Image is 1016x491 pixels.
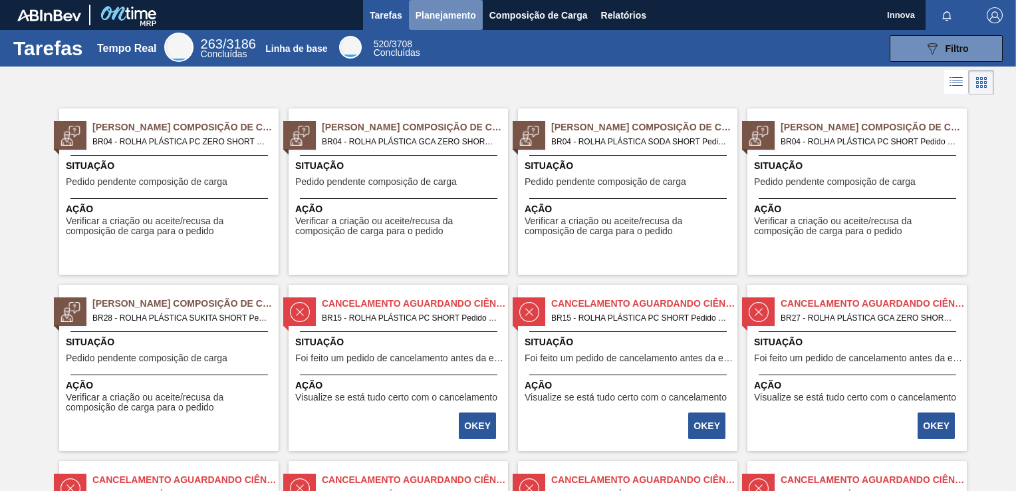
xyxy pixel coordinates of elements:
[322,297,508,311] span: Cancelamento aguardando ciência
[374,39,389,49] span: 520
[295,177,457,187] span: Pedido pendente composição de carga
[525,379,734,393] span: Ação
[17,9,81,21] img: TNhmsLtSVTkK8tSr43FrP2fwEKptu5GPRR3wAAAABJRU5ErkJggg==
[754,202,963,216] span: Ação
[987,7,1003,23] img: Logout
[551,134,727,149] span: BR04 - ROLHA PLÁSTICA SODA SHORT Pedido - 2027024
[201,49,247,59] span: Concluídas
[92,311,268,325] span: BR28 - ROLHA PLÁSTICA SUKITA SHORT Pedido - 2027095
[92,297,279,311] span: Pedido Aguardando Composição de Carga
[66,216,275,237] span: Verificar a criação ou aceite/recusa da composição de carga para o pedido
[92,473,279,487] span: Cancelamento aguardando ciência
[66,335,275,349] span: Situação
[61,302,80,322] img: estado
[690,411,727,440] div: Completar tarefa: 30018298
[460,411,497,440] div: Completar tarefa: 30018297
[551,311,727,325] span: BR15 - ROLHA PLÁSTICA PC SHORT Pedido - 694547
[754,159,963,173] span: Situação
[92,134,268,149] span: BR04 - ROLHA PLÁSTICA PC ZERO SHORT Pedido - 2027020
[370,7,402,23] span: Tarefas
[749,126,769,146] img: estado
[601,7,646,23] span: Relatórios
[551,297,737,311] span: Cancelamento aguardando ciência
[201,39,256,59] div: Real Time
[459,412,496,439] button: OKEY
[969,70,994,95] div: Visão em Cards
[944,70,969,95] div: Visão em Lista
[781,134,956,149] span: BR04 - ROLHA PLÁSTICA PC SHORT Pedido - 2027027
[754,177,916,187] span: Pedido pendente composição de carga
[322,473,508,487] span: Cancelamento aguardando ciência
[295,216,505,237] span: Verificar a criação ou aceite/recusa da composição de carga para o pedido
[525,393,727,403] span: Visualize se está tudo certo com o cancelamento
[754,216,963,237] span: Verificar a criação ou aceite/recusa da composição de carga para o pedido
[295,159,505,173] span: Situação
[92,120,279,134] span: Pedido Aguardando Composição de Carga
[489,7,588,23] span: Composição de Carga
[525,335,734,349] span: Situação
[322,134,497,149] span: BR04 - ROLHA PLÁSTICA GCA ZERO SHORT Pedido - 2027021
[754,335,963,349] span: Situação
[525,177,686,187] span: Pedido pendente composição de carga
[781,297,967,311] span: Cancelamento aguardando ciência
[946,43,969,54] span: Filtro
[392,39,412,49] font: 3708
[374,40,420,57] div: Base Line
[290,302,310,322] img: estado
[525,159,734,173] span: Situação
[290,126,310,146] img: estado
[66,159,275,173] span: Situação
[295,379,505,393] span: Ação
[13,41,83,56] h1: Tarefas
[519,302,539,322] img: estado
[416,7,476,23] span: Planejamento
[551,120,737,134] span: Pedido Aguardando Composição de Carga
[66,379,275,393] span: Ação
[781,120,967,134] span: Pedido Aguardando Composição de Carga
[66,353,227,363] span: Pedido pendente composição de carga
[525,216,734,237] span: Verificar a criação ou aceite/recusa da composição de carga para o pedido
[66,202,275,216] span: Ação
[374,47,420,58] span: Concluídas
[339,36,362,59] div: Base Line
[919,411,956,440] div: Completar tarefa: 30019088
[754,379,963,393] span: Ação
[265,43,327,54] div: Linha de base
[164,33,193,62] div: Real Time
[66,177,227,187] span: Pedido pendente composição de carga
[295,393,497,403] span: Visualize se está tudo certo com o cancelamento
[226,37,256,51] font: 3186
[890,35,1003,62] button: Filtro
[374,39,412,49] span: /
[754,353,963,363] span: Foi feito um pedido de cancelamento antes da etapa de aguardando faturamento
[61,126,80,146] img: estado
[295,353,505,363] span: Foi feito um pedido de cancelamento antes da etapa de aguardando faturamento
[201,37,223,51] span: 263
[551,473,737,487] span: Cancelamento aguardando ciência
[781,311,956,325] span: BR27 - ROLHA PLÁSTICA GCA ZERO SHORT Pedido - 749651
[295,202,505,216] span: Ação
[688,412,725,439] button: OKEY
[781,473,967,487] span: Cancelamento aguardando ciência
[201,37,256,51] span: /
[918,412,955,439] button: OKEY
[926,6,968,25] button: Notificações
[322,120,508,134] span: Pedido Aguardando Composição de Carga
[754,393,956,403] span: Visualize se está tudo certo com o cancelamento
[749,302,769,322] img: estado
[66,393,275,413] span: Verificar a criação ou aceite/recusa da composição de carga para o pedido
[525,353,734,363] span: Foi feito um pedido de cancelamento antes da etapa de aguardando faturamento
[519,126,539,146] img: estado
[97,43,157,55] div: Tempo Real
[295,335,505,349] span: Situação
[525,202,734,216] span: Ação
[322,311,497,325] span: BR15 - ROLHA PLÁSTICA PC SHORT Pedido - 694548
